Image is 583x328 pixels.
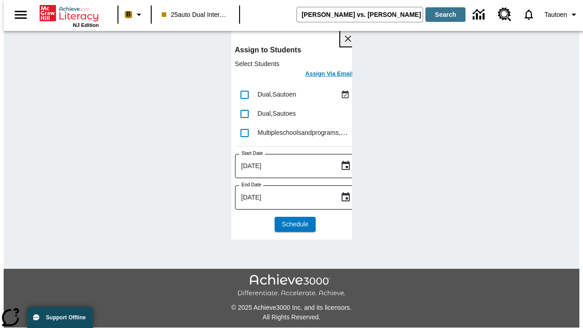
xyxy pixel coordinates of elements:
[4,303,579,313] p: © 2025 Achieve3000 Inc. and its licensors.
[235,185,333,210] input: MMMM-DD-YYYY
[467,2,492,27] a: Data Center
[517,3,541,26] a: Notifications
[235,59,356,68] p: Select Students
[231,27,352,240] div: lesson details
[40,4,99,22] a: Home
[258,110,296,117] span: Dual , Sautoes
[235,44,356,56] h6: Assign to Students
[282,220,308,229] span: Schedule
[544,10,567,20] span: Tautoen
[297,7,423,22] input: search field
[258,128,352,138] div: Multipleschoolsandprograms, Sautoen
[241,150,263,157] label: Start Date
[235,154,333,178] input: MMMM-DD-YYYY
[338,88,352,102] button: Assigned Sep 5 to Sep 5
[258,91,297,98] span: Dual , Sautoen
[337,188,355,206] button: Choose date, selected date is Sep 5, 2025
[162,10,229,20] span: 25auto Dual International
[258,90,338,99] div: Dual, Sautoen
[241,181,261,188] label: End Date
[302,68,355,82] button: Assign Via Email
[40,3,99,28] div: Home
[258,128,364,136] span: Multipleschoolsandprograms , Sautoen
[7,1,34,28] button: Open side menu
[275,217,316,232] button: Schedule
[337,157,355,175] button: Choose date, selected date is Sep 5, 2025
[27,307,93,328] button: Support Offline
[258,109,352,118] div: Dual, Sautoes
[237,274,346,297] img: Achieve3000 Differentiate Accelerate Achieve
[4,313,579,322] p: All Rights Reserved.
[425,7,465,22] button: Search
[541,6,583,23] button: Profile/Settings
[340,31,356,46] button: Close
[492,2,517,27] a: Resource Center, Will open in new tab
[121,6,148,23] button: Boost Class color is peach. Change class color
[126,9,131,20] span: B
[46,314,86,321] span: Support Offline
[73,22,99,28] span: NJ Edition
[305,69,353,79] h6: Assign Via Email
